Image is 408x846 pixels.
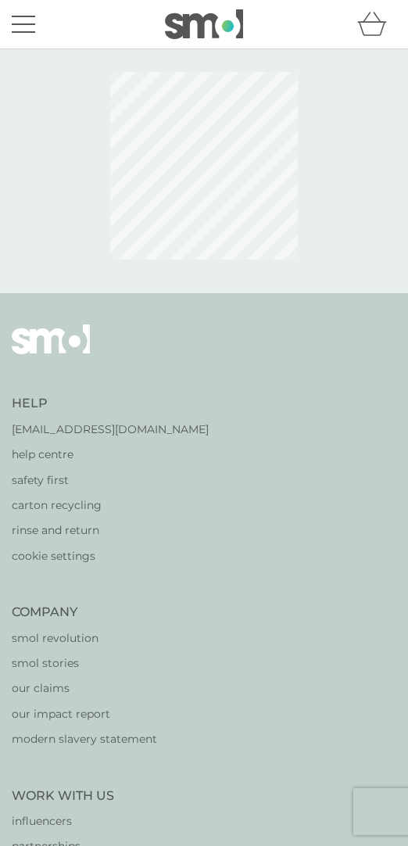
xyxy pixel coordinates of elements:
[12,654,157,672] a: smol stories
[12,395,209,412] h4: Help
[165,9,243,39] img: smol
[12,9,35,39] button: menu
[12,522,209,539] a: rinse and return
[12,812,114,830] a: influencers
[12,604,157,621] h4: Company
[357,9,396,40] div: basket
[12,471,209,489] a: safety first
[12,496,209,514] a: carton recycling
[12,324,90,378] img: smol
[12,705,157,722] a: our impact report
[12,679,157,697] a: our claims
[12,446,209,463] a: help centre
[12,730,157,747] a: modern slavery statement
[12,547,209,565] a: cookie settings
[12,629,157,647] a: smol revolution
[12,787,114,805] h4: Work With Us
[12,421,209,438] a: [EMAIL_ADDRESS][DOMAIN_NAME]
